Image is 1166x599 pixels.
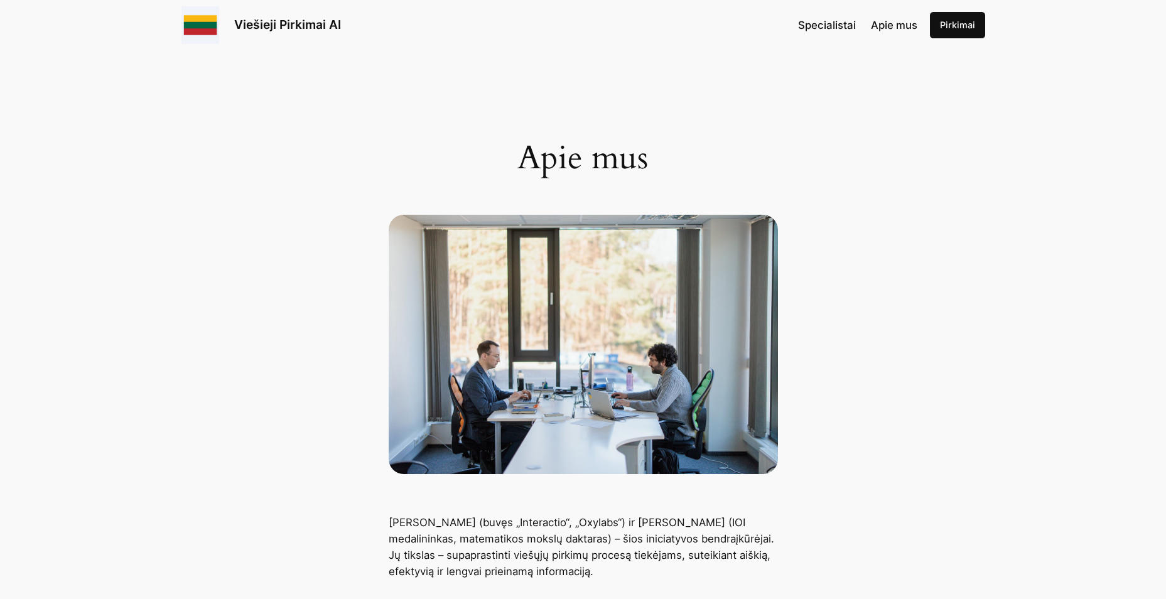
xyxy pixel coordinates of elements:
a: Specialistai [798,17,856,33]
a: Apie mus [871,17,917,33]
span: Apie mus [871,19,917,31]
img: Viešieji pirkimai logo [181,6,219,44]
nav: Navigation [798,17,917,33]
a: Pirkimai [930,12,985,38]
a: Viešieji Pirkimai AI [234,17,341,32]
span: Specialistai [798,19,856,31]
h1: Apie mus [389,139,778,177]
